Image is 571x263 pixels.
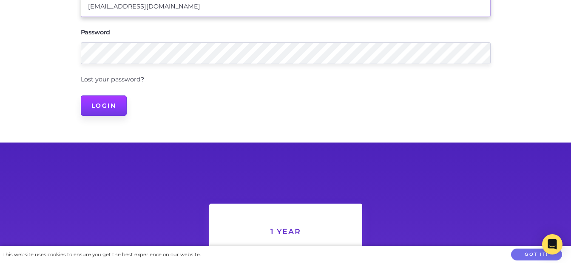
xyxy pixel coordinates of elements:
[542,234,562,255] div: Open Intercom Messenger
[81,95,127,116] input: Login
[3,250,201,259] div: This website uses cookies to ensure you get the best experience on our website.
[230,228,342,235] h6: 1 Year
[81,29,111,35] label: Password
[511,249,562,261] button: Got it!
[81,76,144,83] a: Lost your password?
